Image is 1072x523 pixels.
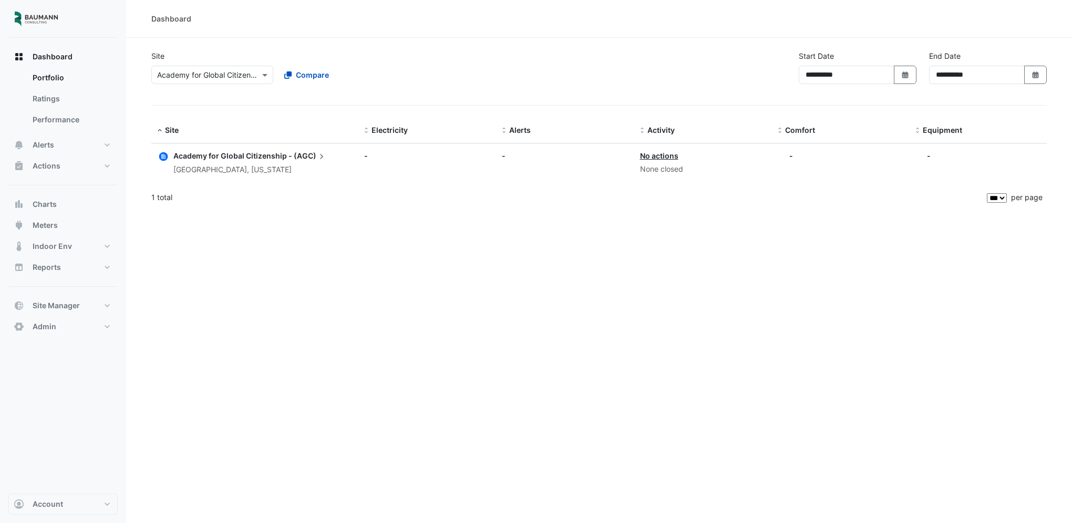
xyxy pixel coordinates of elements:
button: Alerts [8,134,118,155]
button: Dashboard [8,46,118,67]
label: Start Date [799,50,834,61]
span: Admin [33,321,56,332]
span: Reports [33,262,61,273]
button: Compare [277,66,336,84]
fa-icon: Select Date [1031,70,1040,79]
fa-icon: Select Date [901,70,910,79]
label: End Date [929,50,961,61]
a: Ratings [24,88,118,109]
div: Dashboard [8,67,118,134]
div: - [364,150,489,161]
span: Dashboard [33,51,73,62]
button: Account [8,494,118,515]
button: Charts [8,194,118,215]
button: Admin [8,316,118,337]
label: Site [151,50,164,61]
span: Site Manager [33,300,80,311]
div: 1 total [151,184,985,211]
app-icon: Reports [14,262,24,273]
span: Charts [33,199,57,210]
app-icon: Charts [14,199,24,210]
span: Equipment [923,125,962,134]
app-icon: Indoor Env [14,241,24,252]
button: Meters [8,215,118,236]
div: Dashboard [151,13,191,24]
div: - [502,150,627,161]
app-icon: Site Manager [14,300,24,311]
a: No actions [640,151,678,160]
span: Meters [33,220,58,231]
app-icon: Alerts [14,140,24,150]
app-icon: Admin [14,321,24,332]
a: Performance [24,109,118,130]
span: Alerts [509,125,531,134]
span: Academy for Global Citizenship - [173,151,292,160]
span: Indoor Env [33,241,72,252]
span: Activity [647,125,675,134]
span: Alerts [33,140,54,150]
button: Site Manager [8,295,118,316]
button: Actions [8,155,118,176]
span: Account [33,499,63,509]
button: Indoor Env [8,236,118,257]
app-icon: Dashboard [14,51,24,62]
div: None closed [640,163,765,175]
span: (AGC) [294,150,327,162]
div: [GEOGRAPHIC_DATA], [US_STATE] [173,164,327,176]
img: Company Logo [13,8,60,29]
span: Electricity [372,125,408,134]
app-icon: Meters [14,220,24,231]
span: per page [1011,193,1043,202]
span: Site [165,125,179,134]
button: Reports [8,257,118,278]
app-icon: Actions [14,161,24,171]
a: Portfolio [24,67,118,88]
span: Comfort [785,125,815,134]
div: - [789,150,793,161]
span: Actions [33,161,60,171]
span: Compare [296,69,329,80]
div: - [927,150,931,161]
